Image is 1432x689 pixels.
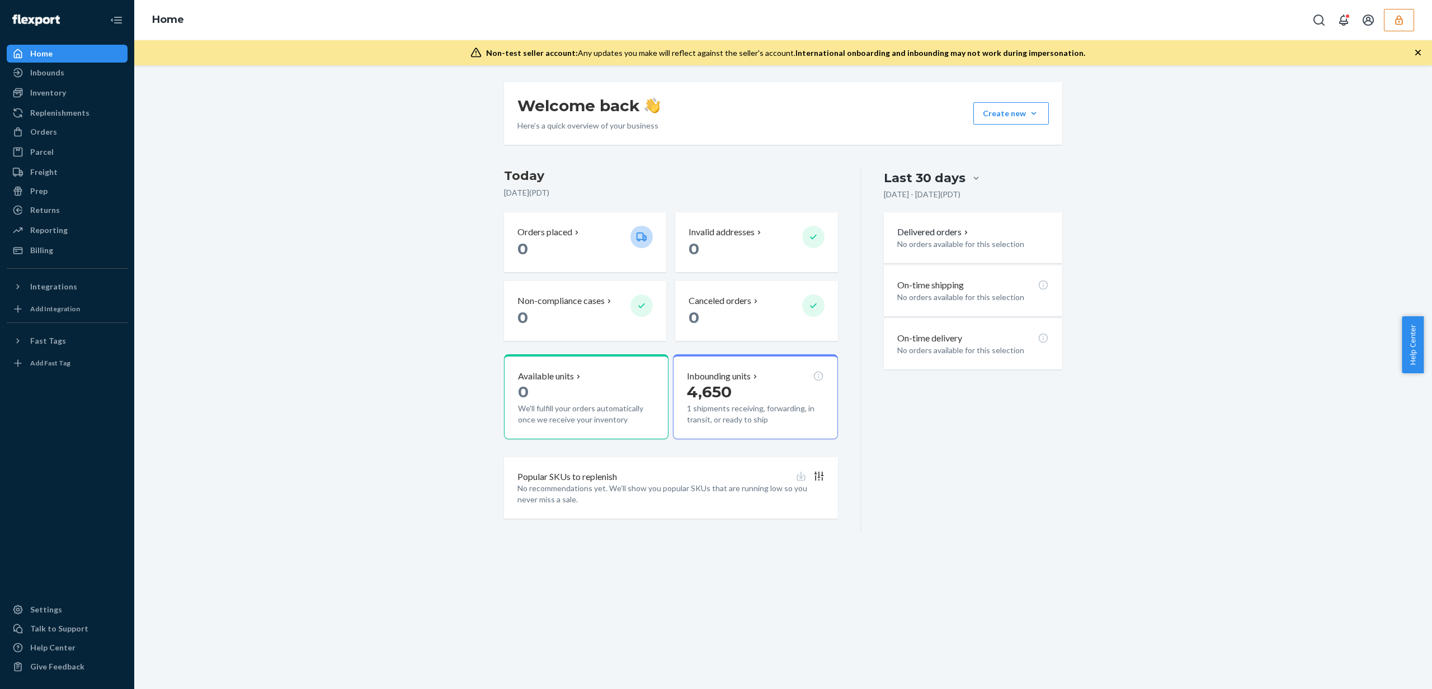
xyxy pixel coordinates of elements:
[7,300,128,318] a: Add Integration
[689,239,699,258] span: 0
[897,292,1049,303] p: No orders available for this selection
[897,332,962,345] p: On-time delivery
[7,143,128,161] a: Parcel
[504,167,838,185] h3: Today
[644,98,660,113] img: hand-wave emoji
[486,48,578,58] span: Non-test seller account:
[1332,9,1355,31] button: Open notifications
[7,221,128,239] a: Reporting
[7,332,128,350] button: Fast Tags
[504,212,666,272] button: Orders placed 0
[30,87,66,98] div: Inventory
[7,620,128,638] button: Talk to Support
[517,294,605,307] p: Non-compliance cases
[1357,9,1379,31] button: Open account menu
[7,241,128,259] a: Billing
[689,308,699,327] span: 0
[30,167,58,178] div: Freight
[7,123,128,141] a: Orders
[517,483,825,505] p: No recommendations yet. We’ll show you popular SKUs that are running low so you never miss a sale.
[517,308,528,327] span: 0
[1308,9,1330,31] button: Open Search Box
[897,226,971,239] button: Delivered orders
[7,64,128,82] a: Inbounds
[517,239,528,258] span: 0
[7,354,128,372] a: Add Fast Tag
[143,4,193,36] ol: breadcrumbs
[30,186,48,197] div: Prep
[152,13,184,26] a: Home
[30,126,57,137] div: Orders
[518,403,654,425] p: We'll fulfill your orders automatically once we receive your inventory
[517,120,660,131] p: Here’s a quick overview of your business
[30,146,54,158] div: Parcel
[689,226,755,239] p: Invalid addresses
[504,354,668,439] button: Available units0We'll fulfill your orders automatically once we receive your inventory
[504,281,666,341] button: Non-compliance cases 0
[517,226,572,239] p: Orders placed
[7,201,128,219] a: Returns
[7,104,128,122] a: Replenishments
[1359,655,1421,683] iframe: Opens a widget where you can chat to one of our agents
[517,471,617,483] p: Popular SKUs to replenish
[30,281,77,292] div: Integrations
[675,212,837,272] button: Invalid addresses 0
[673,354,837,439] button: Inbounding units4,6501 shipments receiving, forwarding, in transit, or ready to ship
[30,623,88,634] div: Talk to Support
[897,345,1049,356] p: No orders available for this selection
[518,370,574,383] p: Available units
[517,96,660,116] h1: Welcome back
[30,225,68,236] div: Reporting
[687,370,751,383] p: Inbounding units
[795,48,1085,58] span: International onboarding and inbounding may not work during impersonation.
[7,601,128,619] a: Settings
[30,245,53,256] div: Billing
[12,15,60,26] img: Flexport logo
[30,67,64,78] div: Inbounds
[30,642,76,653] div: Help Center
[7,45,128,63] a: Home
[30,304,80,313] div: Add Integration
[689,294,751,307] p: Canceled orders
[30,604,62,615] div: Settings
[486,47,1085,59] div: Any updates you make will reflect against the seller's account.
[30,335,66,346] div: Fast Tags
[7,163,128,181] a: Freight
[7,182,128,200] a: Prep
[1402,316,1424,373] button: Help Center
[675,281,837,341] button: Canceled orders 0
[7,84,128,102] a: Inventory
[687,403,823,425] p: 1 shipments receiving, forwarding, in transit, or ready to ship
[7,658,128,676] button: Give Feedback
[897,239,1049,250] p: No orders available for this selection
[30,48,53,59] div: Home
[897,279,964,292] p: On-time shipping
[30,107,89,118] div: Replenishments
[884,169,965,187] div: Last 30 days
[105,9,128,31] button: Close Navigation
[504,187,838,198] p: [DATE] ( PDT )
[687,382,732,401] span: 4,650
[30,205,60,216] div: Returns
[973,102,1049,125] button: Create new
[30,358,70,368] div: Add Fast Tag
[7,278,128,296] button: Integrations
[30,661,84,672] div: Give Feedback
[518,382,529,401] span: 0
[7,639,128,657] a: Help Center
[884,189,960,200] p: [DATE] - [DATE] ( PDT )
